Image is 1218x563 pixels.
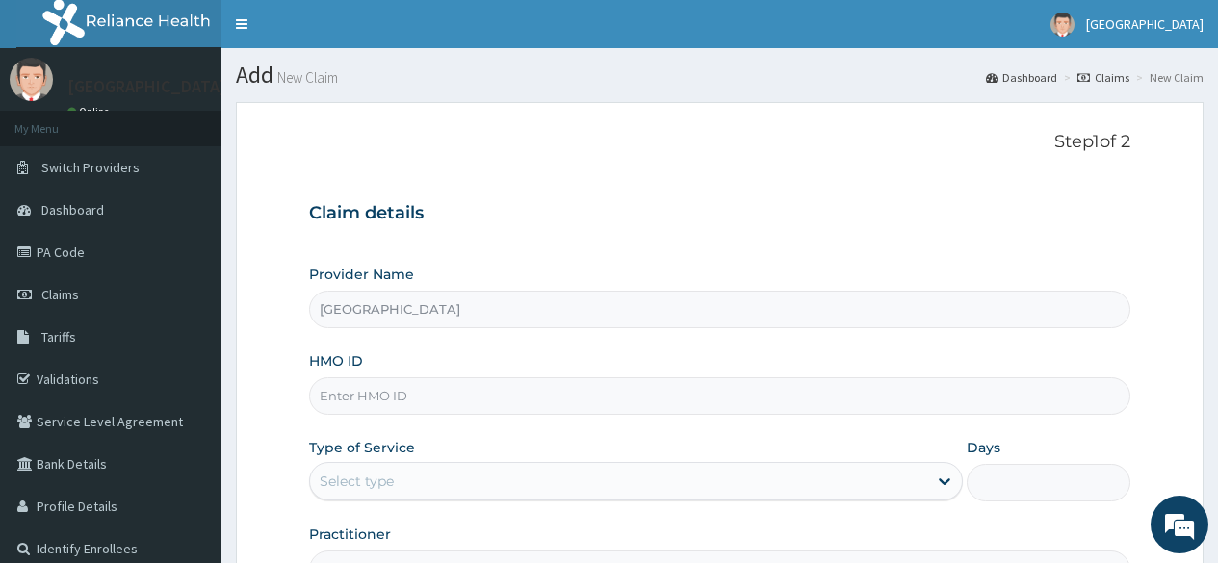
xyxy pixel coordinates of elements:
small: New Claim [273,70,338,85]
a: Dashboard [986,69,1057,86]
span: [GEOGRAPHIC_DATA] [1086,15,1204,33]
li: New Claim [1131,69,1204,86]
img: User Image [1050,13,1075,37]
span: Dashboard [41,201,104,218]
img: User Image [10,58,53,101]
input: Enter HMO ID [309,377,1130,415]
label: HMO ID [309,351,363,371]
label: Days [967,438,1000,457]
h3: Claim details [309,203,1130,224]
span: Tariffs [41,328,76,345]
a: Online [67,105,114,118]
label: Type of Service [309,438,415,457]
label: Provider Name [309,265,414,284]
span: Switch Providers [41,159,140,176]
label: Practitioner [309,525,391,544]
p: Step 1 of 2 [309,132,1130,153]
span: Claims [41,286,79,303]
p: [GEOGRAPHIC_DATA] [67,78,226,95]
div: Select type [320,472,394,491]
h1: Add [236,63,1204,88]
a: Claims [1077,69,1129,86]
